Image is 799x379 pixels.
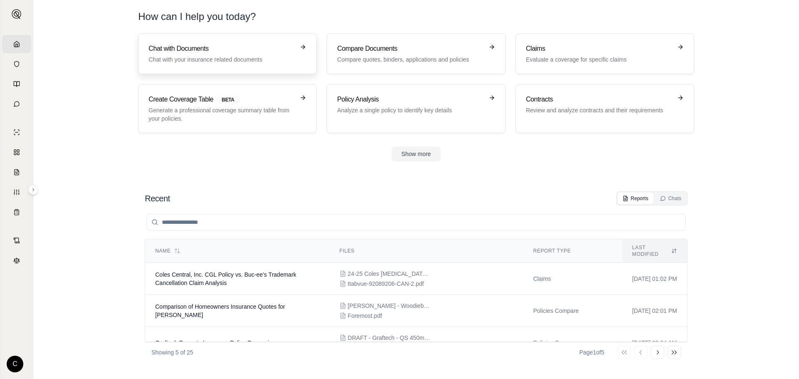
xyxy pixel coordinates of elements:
[348,302,431,310] span: Purcell - Woodiebrook Application - signed.pdf
[655,193,686,204] button: Chats
[149,55,295,64] p: Chat with your insurance related documents
[523,263,622,295] td: Claims
[155,303,285,318] span: Comparison of Homeowners Insurance Quotes for Edward Purcell
[2,95,31,113] a: Chat
[632,244,677,258] div: Last modified
[337,94,483,104] h3: Policy Analysis
[392,146,441,161] button: Show more
[337,106,483,114] p: Analyze a single policy to identify key details
[2,143,31,161] a: Policy Comparisons
[7,356,23,372] div: C
[138,84,317,133] a: Create Coverage TableBETAGenerate a professional coverage summary table from your policies.
[623,195,648,202] div: Reports
[2,183,31,201] a: Custom Report
[622,263,687,295] td: [DATE] 01:02 PM
[151,348,193,357] p: Showing 5 of 25
[337,44,483,54] h3: Compare Documents
[618,193,653,204] button: Reports
[337,55,483,64] p: Compare quotes, binders, applications and policies
[2,75,31,93] a: Prompt Library
[149,106,295,123] p: Generate a professional coverage summary table from your policies.
[330,239,524,263] th: Files
[2,251,31,270] a: Legal Search Engine
[2,35,31,53] a: Home
[348,334,431,342] span: DRAFT - Graftech - QS 450m Revised.pdf
[523,295,622,327] td: Policies Compare
[327,33,505,74] a: Compare DocumentsCompare quotes, binders, applications and policies
[2,163,31,181] a: Claim Coverage
[155,248,320,254] div: Name
[516,84,694,133] a: ContractsReview and analyze contracts and their requirements
[138,33,317,74] a: Chat with DocumentsChat with your insurance related documents
[348,312,382,320] span: Foremost.pdf
[149,94,295,104] h3: Create Coverage Table
[2,231,31,250] a: Contract Analysis
[145,193,170,204] h2: Recent
[8,6,25,22] button: Expand sidebar
[327,84,505,133] a: Policy AnalysisAnalyze a single policy to identify key details
[138,10,256,23] h1: How can I help you today?
[579,348,604,357] div: Page 1 of 5
[516,33,694,74] a: ClaimsEvaluate a coverage for specific claims
[12,9,22,19] img: Expand sidebar
[2,55,31,73] a: Documents Vault
[526,44,672,54] h3: Claims
[523,327,622,359] td: Policies Compare
[217,95,239,104] span: BETA
[2,203,31,221] a: Coverage Table
[660,195,681,202] div: Chats
[348,280,424,288] span: ttabvue-92089206-CAN-2.pdf
[348,270,431,278] span: 24-25 Coles GLIA EMC Policy.pdf
[526,106,672,114] p: Review and analyze contracts and their requirements
[155,339,278,346] span: Graftech Property Insurance Policy Comparison
[2,123,31,141] a: Single Policy
[149,44,295,54] h3: Chat with Documents
[526,94,672,104] h3: Contracts
[523,239,622,263] th: Report Type
[526,55,672,64] p: Evaluate a coverage for specific claims
[155,271,296,286] span: Coles Central, Inc. CGL Policy vs. Buc-ee's Trademark Cancellation Claim Analysis
[622,327,687,359] td: [DATE] 09:24 AM
[622,295,687,327] td: [DATE] 02:01 PM
[28,185,38,195] button: Expand sidebar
